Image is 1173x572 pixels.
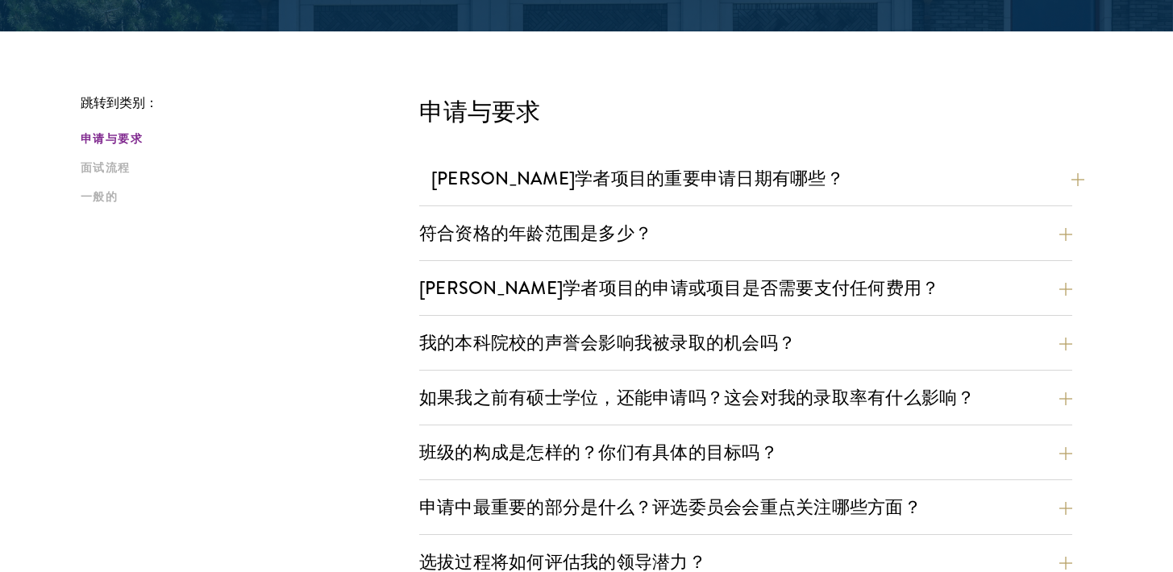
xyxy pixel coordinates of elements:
[431,160,1084,197] button: [PERSON_NAME]学者项目的重要申请日期有哪些？
[81,160,131,176] font: 面试流程
[81,189,410,205] a: 一般的
[419,434,1072,470] button: 班级的构成是怎样的？你们有具体的目标吗？
[81,160,410,176] a: 面试流程
[419,494,921,520] font: 申请中最重要的部分是什么？评选委员会会重点关注哪些方面？
[419,275,939,301] font: [PERSON_NAME]学者项目的申请或项目是否需要支付任何费用？
[419,215,1072,251] button: 符合资格的年龄范围是多少？
[81,131,143,147] font: 申请与要求
[419,489,1072,525] button: 申请中最重要的部分是什么？评选委员会会重点关注哪些方面？
[81,93,158,113] font: 跳转到类别：
[419,379,1072,416] button: 如果我之前有硕士学位，还能申请吗？这会对我的录取率有什么影响？
[81,131,410,147] a: 申请与要求
[419,270,1072,306] button: [PERSON_NAME]学者项目的申请或项目是否需要支付任何费用？
[419,97,540,127] font: 申请与要求
[419,220,652,247] font: 符合资格的年龄范围是多少？
[419,325,1072,361] button: 我的本科院校的声誉会影响我被录取的机会吗？
[419,384,975,411] font: 如果我之前有硕士学位，还能申请吗？这会对我的录取率有什么影响？
[419,439,778,466] font: 班级的构成是怎样的？你们有具体的目标吗？
[81,189,118,205] font: 一般的
[431,165,844,192] font: [PERSON_NAME]学者项目的重要申请日期有哪些？
[419,330,796,356] font: 我的本科院校的声誉会影响我被录取的机会吗？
